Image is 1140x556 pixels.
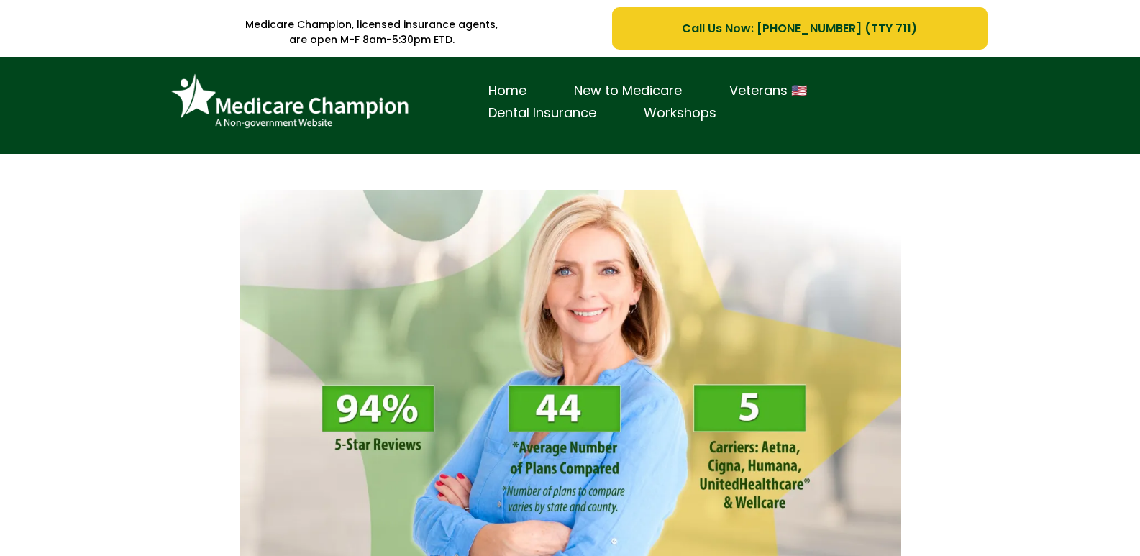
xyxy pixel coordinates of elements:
[612,7,987,50] a: Call Us Now: 1-833-823-1990 (TTY 711)
[465,80,550,102] a: Home
[153,32,591,47] p: are open M-F 8am-5:30pm ETD.
[153,17,591,32] p: Medicare Champion, licensed insurance agents,
[465,102,620,124] a: Dental Insurance
[682,19,917,37] span: Call Us Now: [PHONE_NUMBER] (TTY 711)
[550,80,706,102] a: New to Medicare
[620,102,740,124] a: Workshops
[164,68,416,136] img: Brand Logo
[706,80,831,102] a: Veterans 🇺🇸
